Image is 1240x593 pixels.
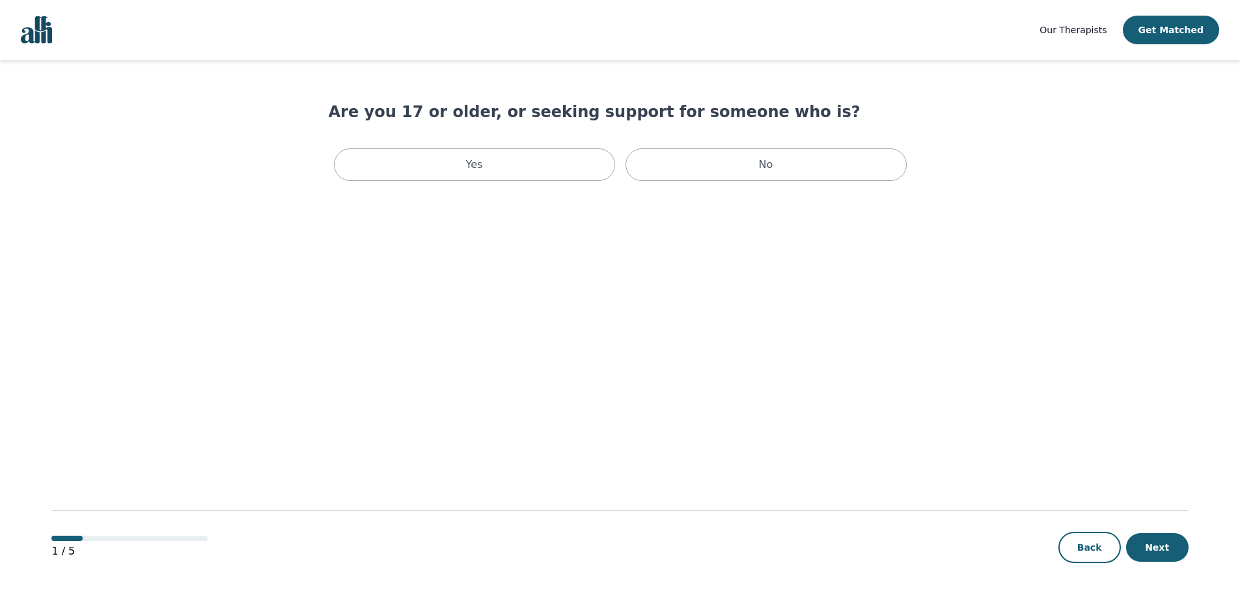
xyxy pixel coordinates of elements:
p: No [759,157,773,172]
span: Our Therapists [1040,25,1107,35]
button: Back [1058,532,1121,563]
p: Yes [466,157,483,172]
h1: Are you 17 or older, or seeking support for someone who is? [329,102,912,122]
button: Get Matched [1123,16,1219,44]
button: Next [1126,533,1189,562]
img: alli logo [21,16,52,44]
a: Our Therapists [1040,22,1107,38]
p: 1 / 5 [51,544,208,559]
